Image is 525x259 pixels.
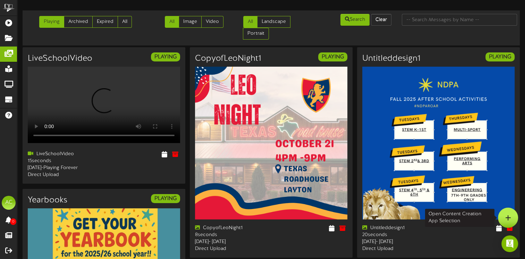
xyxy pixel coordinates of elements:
[118,16,132,28] a: All
[39,16,64,28] a: Playing
[195,239,266,245] div: [DATE] - [DATE]
[165,16,179,28] a: All
[362,239,433,245] div: [DATE] - [DATE]
[489,54,511,60] strong: PLAYING
[154,195,177,202] strong: PLAYING
[371,14,391,26] button: Clear
[362,67,515,219] img: 0aa214f7-5caf-4465-aa95-cfdd4ed8d637.png
[28,172,99,178] div: Direct Upload
[195,67,347,219] img: 641e62ef-0ef2-494b-b3eb-84f358b41c3e.png
[28,158,99,165] div: 15 seconds
[195,225,266,232] div: CopyofLeoNight1
[243,28,269,40] a: Portrait
[28,54,92,63] h3: LiveSchoolVideo
[340,14,370,26] button: Search
[10,218,16,225] span: 0
[154,54,177,60] strong: PLAYING
[195,232,266,239] div: 8 seconds
[28,196,67,205] h3: Yearbooks
[362,225,433,232] div: Untitleddesign1
[362,245,433,252] div: Direct Upload
[92,16,118,28] a: Expired
[195,54,261,63] h3: CopyofLeoNight1
[362,232,433,239] div: 20 seconds
[402,14,517,26] input: -- Search Messages by Name --
[243,16,257,28] a: All
[501,235,518,252] div: Open Intercom Messenger
[2,196,16,210] div: AC
[28,165,99,172] div: [DATE] - Playing Forever
[322,54,344,60] strong: PLAYING
[64,16,93,28] a: Archived
[257,16,290,28] a: Landscape
[362,54,421,63] h3: Untitleddesign1
[28,151,99,158] div: LiveSchoolVideo
[201,16,223,28] a: Video
[179,16,202,28] a: Image
[195,245,266,252] div: Direct Upload
[28,67,180,143] video: Your browser does not support HTML5 video.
